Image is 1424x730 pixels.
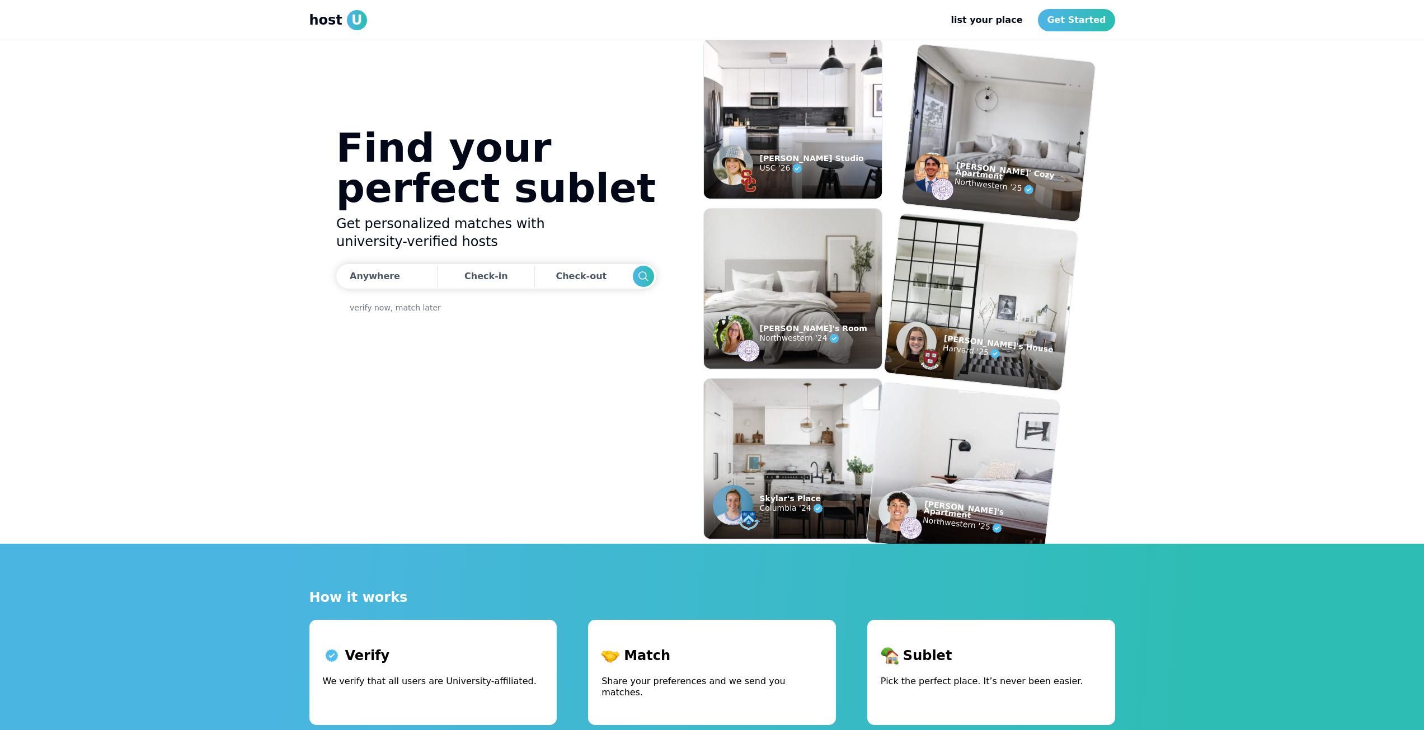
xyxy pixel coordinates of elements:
img: example listing host [737,510,760,532]
img: example listing [704,379,882,539]
p: [PERSON_NAME]'s House [943,335,1054,353]
div: Check-in [464,265,508,288]
img: example listing host [713,315,753,355]
p: USC '26 [760,162,864,175]
p: [PERSON_NAME]'s Room [760,325,867,332]
p: Match [601,647,823,665]
p: Skylar's Place [760,495,825,502]
div: Dates trigger [336,264,656,289]
button: Search [632,266,654,287]
img: example listing host [737,340,760,362]
img: example listing host [912,150,951,194]
img: example listing host [876,489,919,533]
img: example listing host [713,485,753,525]
a: hostU [309,10,367,30]
nav: Main [942,9,1115,31]
img: example listing host [737,169,760,192]
div: Check-out [556,265,611,288]
img: sublet icon [881,647,899,665]
span: U [347,10,367,30]
p: Northwestern '25 [953,175,1082,202]
p: [PERSON_NAME]'s Apartment [923,500,1048,526]
p: We verify that all users are University-affiliated. [323,676,544,687]
img: example listing host [918,347,942,371]
img: example listing [704,39,882,199]
img: match icon [601,647,619,665]
img: example listing [883,213,1077,391]
a: list your place [942,9,1031,31]
p: Verify [323,647,544,665]
h2: Get personalized matches with university-verified hosts [336,215,656,251]
h1: Find your perfect sublet [336,128,656,208]
p: Northwestern '24 [760,332,867,345]
p: Sublet [881,647,1102,665]
p: Columbia '24 [760,502,825,515]
img: example listing [704,209,882,369]
div: Anywhere [350,270,400,283]
p: How it works [309,588,1115,606]
img: example listing [866,382,1060,560]
a: Get Started [1038,9,1115,31]
img: example listing host [898,516,923,540]
img: example listing host [894,320,938,364]
p: [PERSON_NAME]' Cozy Apartment [955,162,1083,189]
p: Pick the perfect place. It’s never been easier. [881,676,1102,687]
p: Harvard '25 [942,341,1052,366]
button: Anywhere [336,264,434,289]
p: Share your preferences and we send you matches. [601,676,823,698]
a: verify now, match later [350,302,441,313]
p: [PERSON_NAME] Studio [760,155,864,162]
p: Northwestern '25 [922,514,1047,540]
img: example listing [901,44,1095,222]
img: example listing host [713,145,753,185]
img: example listing host [930,177,955,202]
span: host [309,11,342,29]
